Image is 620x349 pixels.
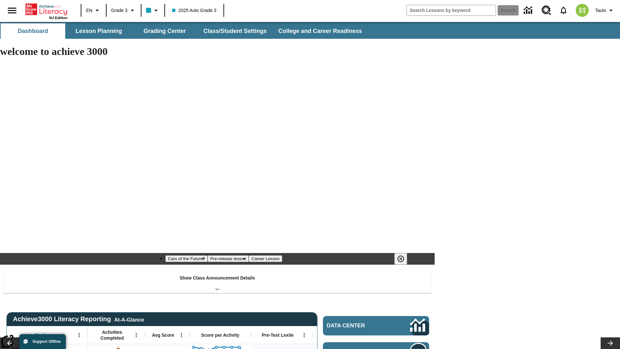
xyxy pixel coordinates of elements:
span: NJ Edition [49,16,67,20]
a: Notifications [555,2,572,19]
a: Home [26,3,67,16]
button: College and Career Readiness [273,23,367,39]
button: Grade: Grade 3, Select a grade [108,5,139,16]
div: Home [26,2,67,20]
button: Open Menu [299,330,309,340]
span: Achieve3000 Literacy Reporting [13,315,144,323]
button: Support Offline [19,334,66,349]
span: Grade 3 [111,7,128,14]
span: Support Offline [33,339,61,344]
button: Slide 1 Cars of the Future? [165,255,208,262]
span: Student [35,332,52,338]
span: EN [86,7,92,14]
button: Slide 2 Pre-release lesson [208,255,249,262]
button: Open Menu [74,330,84,340]
span: Avg Score [152,332,174,338]
button: Open Menu [177,330,186,340]
button: Language: EN, Select a language [83,5,104,16]
span: Pre-Test Lexile [262,332,294,338]
button: Select a new avatar [572,2,593,19]
button: Pause [394,253,407,265]
p: Show Class Announcement Details [180,275,255,281]
a: Data Center [520,2,538,19]
button: Open side menu [3,1,22,20]
div: Show Class Announcement Details [3,271,431,293]
button: Class color is light blue. Change class color [143,5,162,16]
button: Lesson Planning [67,23,131,39]
button: Grading Center [132,23,197,39]
a: Data Center [323,316,429,335]
span: Activities Completed [91,329,133,341]
button: Lesson carousel, Next [601,337,620,349]
span: Tauto [595,7,606,14]
img: avatar image [576,4,589,17]
button: Profile/Settings [593,5,617,16]
div: At-A-Glance [114,316,144,323]
input: search field [407,5,496,16]
button: Class/Student Settings [198,23,272,39]
button: Dashboard [1,23,65,39]
a: Resource Center, Will open in new tab [538,2,555,19]
button: Open Menu [131,330,141,340]
button: Slide 3 Career Lesson [249,255,282,262]
span: Score per Activity [201,332,240,338]
div: Pause [394,253,414,265]
span: 2025 Auto Grade 3 [172,7,217,14]
span: Data Center [327,323,388,329]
